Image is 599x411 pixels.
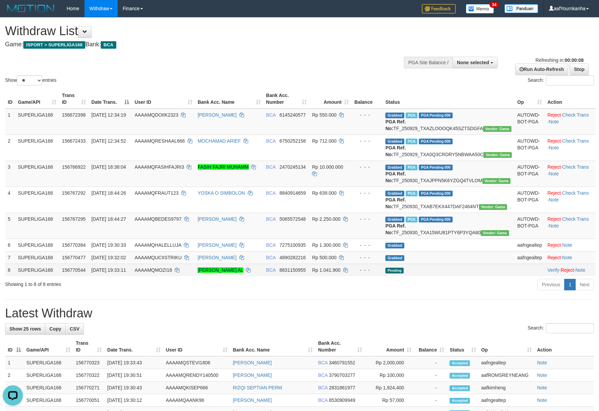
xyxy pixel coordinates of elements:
[198,190,245,196] a: YOSKA O SIMBOLON
[17,75,42,86] select: Showentries
[15,251,59,264] td: SUPERLIGA168
[545,213,596,239] td: · ·
[419,139,453,144] span: PGA Pending
[135,164,184,170] span: AAAAMQFASIHFAJRI3
[135,242,181,248] span: AAAAMQHALELLUJA
[406,139,417,144] span: Marked by aafsoycanthlai
[419,165,453,170] span: PGA Pending
[383,187,514,213] td: TF_250930_TXAB7EKX447DAF2464NT
[385,197,406,209] b: PGA Ref. No:
[135,267,172,273] span: AAAAMQMOZI18
[383,213,514,239] td: TF_250930_TXA15WU81PTY6P3YQA80
[545,108,596,135] td: · ·
[5,239,15,251] td: 6
[266,138,275,144] span: BCA
[91,216,126,222] span: [DATE] 18:44:27
[104,382,163,394] td: [DATE] 19:30:43
[3,3,23,23] button: Open LiveChat chat widget
[315,337,365,356] th: Bank Acc. Number: activate to sort column ascending
[5,3,56,14] img: MOTION_logo.png
[414,356,447,369] td: -
[450,385,470,391] span: Accepted
[312,255,336,260] span: Rp 500.000
[479,204,507,210] span: Vendor URL: https://trx31.1velocity.biz
[280,138,306,144] span: Copy 6750252158 to clipboard
[514,239,545,251] td: aafngealtep
[562,190,589,196] a: Check Trans
[537,372,547,378] a: Note
[385,165,404,170] span: Grabbed
[65,323,84,335] a: CSV
[5,187,15,213] td: 4
[547,267,559,273] a: Verify
[404,57,453,68] div: PGA Site Balance /
[15,161,59,187] td: SUPERLIGA168
[457,60,489,65] span: None selected
[535,57,583,63] span: Refreshing in:
[414,337,447,356] th: Balance: activate to sort column ascending
[280,190,306,196] span: Copy 8840914659 to clipboard
[59,89,89,108] th: Trans ID: activate to sort column ascending
[354,164,380,170] div: - - -
[422,4,456,14] img: Feedback.jpg
[385,145,406,157] b: PGA Ref. No:
[385,268,404,273] span: Pending
[537,397,547,403] a: Note
[479,382,534,394] td: aafkimheng
[545,239,596,251] td: ·
[9,326,41,332] span: Show 25 rows
[312,164,343,170] span: Rp 10.000.000
[514,135,545,161] td: AUTOWD-BOT-PGA
[547,216,561,222] a: Reject
[132,89,195,108] th: User ID: activate to sort column ascending
[163,356,230,369] td: AAAAMQSTEVI1806
[365,337,414,356] th: Amount: activate to sort column ascending
[385,191,404,196] span: Grabbed
[266,164,275,170] span: BCA
[385,217,404,222] span: Grabbed
[385,139,404,144] span: Grabbed
[280,267,306,273] span: Copy 8831150955 to clipboard
[62,255,86,260] span: 156770477
[5,75,56,86] label: Show entries
[537,360,547,365] a: Note
[45,323,66,335] a: Copy
[70,326,79,332] span: CSV
[549,223,559,228] a: Note
[91,242,126,248] span: [DATE] 19:30:33
[365,369,414,382] td: Rp 100,000
[545,89,596,108] th: Action
[5,135,15,161] td: 2
[354,254,380,261] div: - - -
[5,307,594,320] h1: Latest Withdraw
[91,255,126,260] span: [DATE] 19:32:02
[23,41,85,49] span: ISPORT > SUPERLIGA168
[73,394,104,407] td: 156770051
[385,255,404,261] span: Grabbed
[354,267,380,273] div: - - -
[198,242,237,248] a: [PERSON_NAME]
[5,41,392,48] h4: Game: Bank:
[414,382,447,394] td: -
[514,161,545,187] td: AUTOWD-BOT-PGA
[514,89,545,108] th: Op: activate to sort column ascending
[233,360,272,365] a: [PERSON_NAME]
[49,326,61,332] span: Copy
[549,197,559,202] a: Note
[318,385,328,390] span: BCA
[198,255,237,260] a: [PERSON_NAME]
[546,323,594,333] input: Search:
[385,243,404,248] span: Grabbed
[230,337,315,356] th: Bank Acc. Name: activate to sort column ascending
[537,279,565,290] a: Previous
[354,138,380,144] div: - - -
[266,242,275,248] span: BCA
[312,190,336,196] span: Rp 639.000
[545,251,596,264] td: ·
[354,112,380,118] div: - - -
[266,190,275,196] span: BCA
[562,255,572,260] a: Note
[312,242,340,248] span: Rp 1.300.000
[318,397,328,403] span: BCA
[385,223,406,235] b: PGA Ref. No:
